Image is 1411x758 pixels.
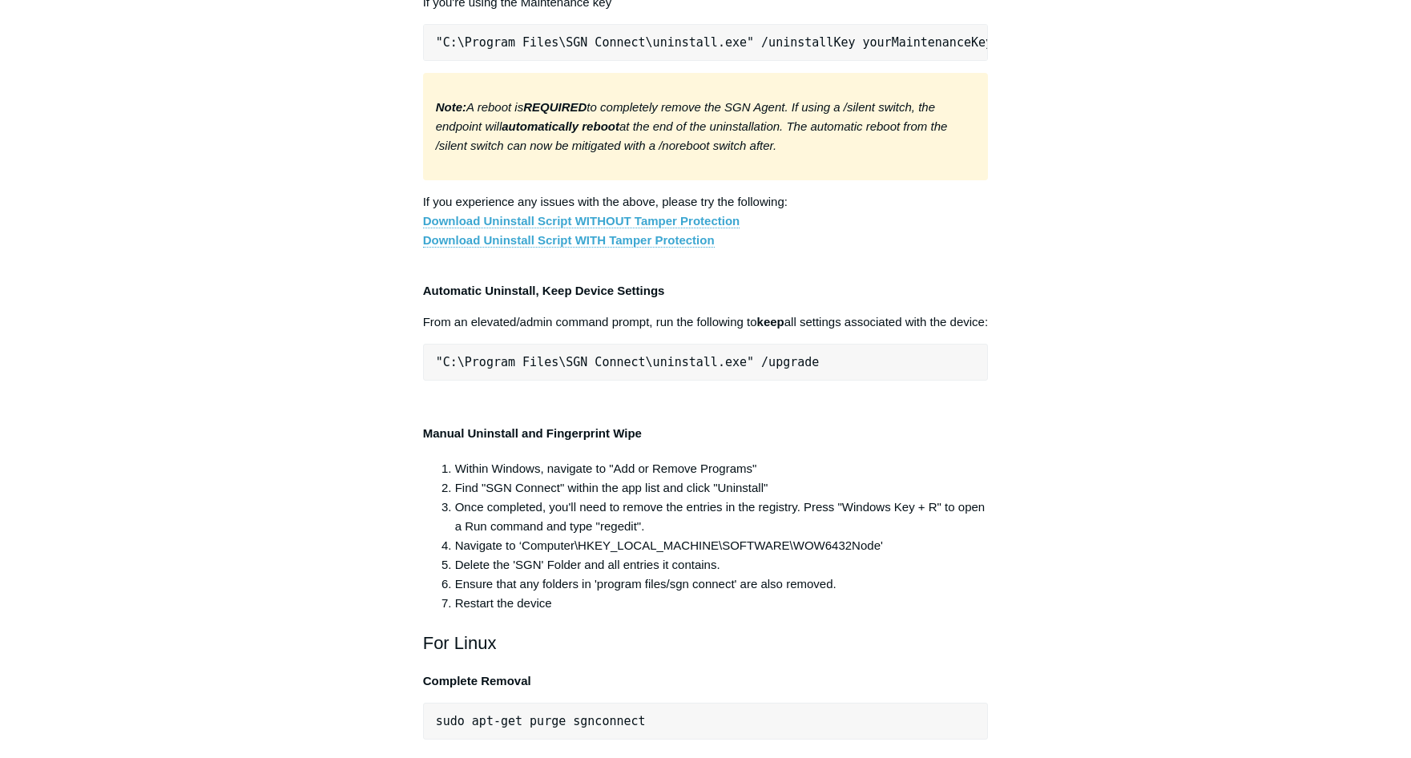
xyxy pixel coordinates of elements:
li: Restart the device [455,594,989,613]
p: If you experience any issues with the above, please try the following: [423,192,989,250]
pre: sudo apt-get purge sgnconnect [423,703,989,740]
a: Download Uninstall Script WITHOUT Tamper Protection [423,214,740,228]
em: A reboot is to completely remove the SGN Agent. If using a /silent switch, the endpoint will at t... [436,100,948,152]
li: Once completed, you'll need to remove the entries in the registry. Press "Windows Key + R" to ope... [455,498,989,536]
strong: Note: [436,100,466,114]
a: Download Uninstall Script WITH Tamper Protection [423,233,715,248]
span: From an elevated/admin command prompt, run the following to all settings associated with the device: [423,315,988,329]
li: Navigate to ‘Computer\HKEY_LOCAL_MACHINE\SOFTWARE\WOW6432Node' [455,536,989,555]
strong: Manual Uninstall and Fingerprint Wipe [423,426,642,440]
strong: automatically reboot [502,119,619,133]
h2: For Linux [423,629,989,657]
span: "C:\Program Files\SGN Connect\uninstall.exe" /upgrade [436,355,820,369]
strong: Complete Removal [423,674,531,687]
pre: "C:\Program Files\SGN Connect\uninstall.exe" /uninstallKey yourMaintenanceKeyHere [423,24,989,61]
li: Within Windows, navigate to "Add or Remove Programs" [455,459,989,478]
strong: REQUIRED [523,100,587,114]
li: Find "SGN Connect" within the app list and click "Uninstall" [455,478,989,498]
li: Ensure that any folders in 'program files/sgn connect' are also removed. [455,575,989,594]
li: Delete the 'SGN' Folder and all entries it contains. [455,555,989,575]
strong: keep [757,315,784,329]
strong: Automatic Uninstall, Keep Device Settings [423,284,665,297]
